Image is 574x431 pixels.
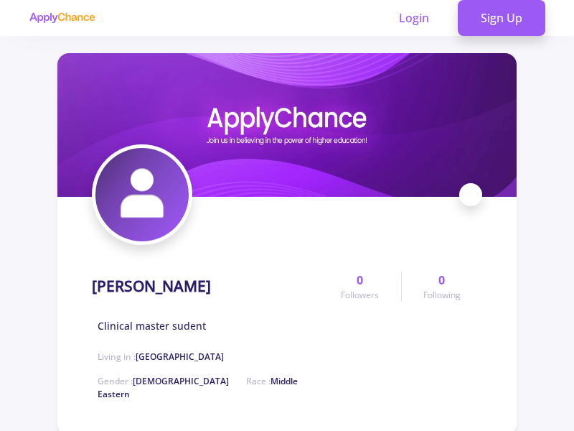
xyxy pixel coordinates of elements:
a: 0Following [401,272,482,302]
span: Middle Eastern [98,375,298,400]
span: Following [423,289,461,302]
span: [DEMOGRAPHIC_DATA] [133,375,229,387]
h1: [PERSON_NAME] [92,277,211,295]
span: 0 [438,272,445,289]
span: Followers [341,289,379,302]
span: 0 [357,272,363,289]
img: applychance logo text only [29,12,95,24]
span: [GEOGRAPHIC_DATA] [136,351,224,363]
img: Nazanin Hosseinkhanicover image [57,53,517,197]
a: 0Followers [319,272,400,302]
img: Nazanin Hosseinkhaniavatar [95,148,189,241]
span: Gender : [98,375,229,387]
span: Living in : [98,351,224,363]
span: Clinical master sudent [98,318,206,333]
span: Race : [98,375,298,400]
